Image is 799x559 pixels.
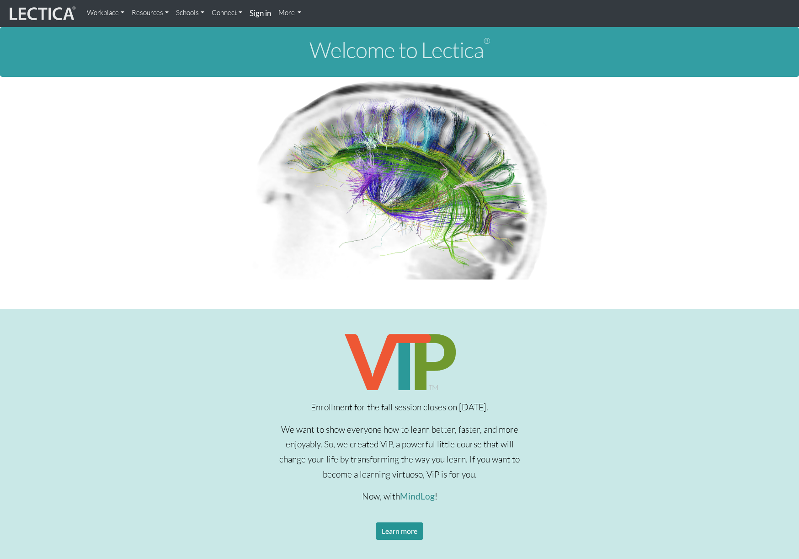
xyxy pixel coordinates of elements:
[83,4,128,22] a: Workplace
[250,8,271,18] strong: Sign in
[400,491,435,501] a: MindLog
[484,36,490,46] sup: ®
[275,4,305,22] a: More
[128,4,172,22] a: Resources
[7,5,76,22] img: lecticalive
[278,422,521,482] p: We want to show everyone how to learn better, faster, and more enjoyably. So, we created ViP, a p...
[172,4,208,22] a: Schools
[208,4,246,22] a: Connect
[247,77,552,280] img: Human Connectome Project Image
[278,489,521,504] p: Now, with !
[376,522,423,540] a: Learn more
[7,38,792,62] h1: Welcome to Lectica
[278,400,521,415] p: Enrollment for the fall session closes on [DATE].
[246,4,275,23] a: Sign in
